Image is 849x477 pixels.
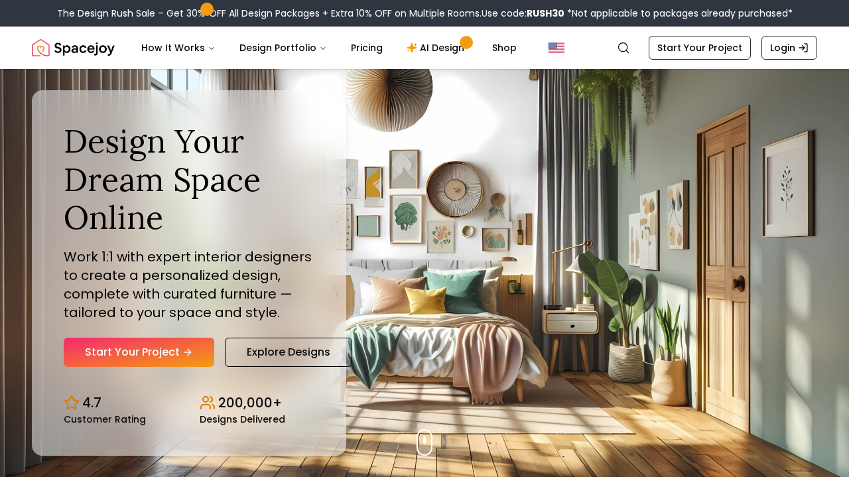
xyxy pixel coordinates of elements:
[64,338,214,367] a: Start Your Project
[57,7,793,20] div: The Design Rush Sale – Get 30% OFF All Design Packages + Extra 10% OFF on Multiple Rooms.
[32,34,115,61] img: Spacejoy Logo
[64,122,314,237] h1: Design Your Dream Space Online
[527,7,564,20] b: RUSH30
[218,393,282,412] p: 200,000+
[64,415,146,424] small: Customer Rating
[761,36,817,60] a: Login
[131,34,226,61] button: How It Works
[32,34,115,61] a: Spacejoy
[82,393,101,412] p: 4.7
[396,34,479,61] a: AI Design
[64,247,314,322] p: Work 1:1 with expert interior designers to create a personalized design, complete with curated fu...
[340,34,393,61] a: Pricing
[549,40,564,56] img: United States
[229,34,338,61] button: Design Portfolio
[200,415,285,424] small: Designs Delivered
[649,36,751,60] a: Start Your Project
[131,34,527,61] nav: Main
[64,383,314,424] div: Design stats
[225,338,352,367] a: Explore Designs
[564,7,793,20] span: *Not applicable to packages already purchased*
[32,27,817,69] nav: Global
[482,7,564,20] span: Use code:
[482,34,527,61] a: Shop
